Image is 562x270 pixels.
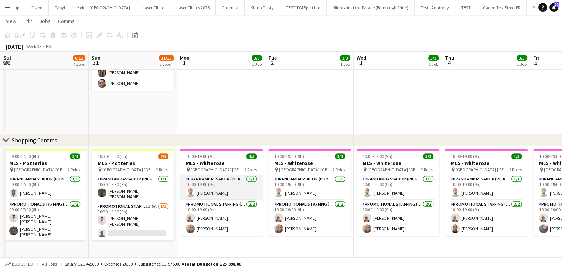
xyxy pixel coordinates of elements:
[179,58,190,67] span: 1
[428,55,439,61] span: 3/3
[180,175,263,200] app-card-role: Brand Ambassador (Pick up)1/110:00-19:00 (9h)[PERSON_NAME]
[70,153,80,159] span: 3/3
[517,55,527,61] span: 3/3
[423,153,433,159] span: 3/3
[268,200,351,236] app-card-role: Promotional Staffing (Brand Ambassadors)2/210:00-19:00 (9h)[PERSON_NAME][PERSON_NAME]
[73,61,85,67] div: 4 Jobs
[335,153,345,159] span: 3/3
[455,0,477,15] button: TEST
[509,167,522,172] span: 2 Roles
[55,16,78,26] a: Comms
[355,58,366,67] span: 3
[357,200,439,236] app-card-role: Promotional Staffing (Brand Ambassadors)2/210:00-19:00 (9h)[PERSON_NAME][PERSON_NAME]
[327,0,415,15] button: Midnight at the Palace (Edinburgh Pride)
[41,261,58,267] span: All jobs
[445,54,454,61] span: Thu
[3,200,86,240] app-card-role: Promotional Staffing (Brand Ambassadors)2/209:00-17:00 (8h)[PERSON_NAME] [PERSON_NAME][PERSON_NAM...
[533,54,539,61] span: Fri
[37,16,54,26] a: Jobs
[58,18,75,24] span: Comms
[429,61,438,67] div: 1 Job
[92,160,174,166] h3: MES - Potteries
[252,61,262,67] div: 1 Job
[2,58,11,67] span: 30
[136,0,170,15] button: Laser Clinic
[517,61,527,67] div: 1 Job
[170,0,216,15] button: Laser Clinics 2025
[68,167,80,172] span: 2 Roles
[9,153,39,159] span: 09:00-17:00 (8h)
[252,55,262,61] span: 3/3
[180,149,263,236] app-job-card: 10:00-19:00 (9h)3/3MES - Whiterose [GEOGRAPHIC_DATA] [GEOGRAPHIC_DATA]2 RolesBrand Ambassador (Pi...
[191,167,244,172] span: [GEOGRAPHIC_DATA] [GEOGRAPHIC_DATA]
[357,149,439,236] app-job-card: 10:00-19:00 (9h)3/3MES - Whiterose [GEOGRAPHIC_DATA] [GEOGRAPHIC_DATA]2 RolesBrand Ambassador (Pi...
[180,160,263,166] h3: MES - Whiterose
[451,153,481,159] span: 10:00-19:00 (9h)
[3,160,86,166] h3: MES - Potteries
[12,136,57,144] div: Shopping Centres
[92,202,174,240] app-card-role: Promotional Staffing (Brand Ambassadors)2I5A1/210:30-16:30 (6h)[PERSON_NAME] [PERSON_NAME]
[268,160,351,166] h3: MES - Whiterose
[159,61,173,67] div: 5 Jobs
[268,54,277,61] span: Tue
[3,175,86,200] app-card-role: Brand Ambassador (Pick up)1/109:00-17:00 (8h)[PERSON_NAME]
[6,18,16,24] span: View
[12,261,33,267] span: Budgeted
[362,153,392,159] span: 10:00-19:00 (9h)
[340,55,350,61] span: 3/3
[3,16,19,26] a: View
[25,0,49,15] button: Fision
[244,167,257,172] span: 2 Roles
[245,0,280,15] button: Kinda Dusty
[4,260,34,268] button: Budgeted
[554,2,559,7] span: 29
[92,55,174,91] app-card-role: Promotional Staffing (Brand Ambassadors)2/210:00-14:00 (4h)[PERSON_NAME][PERSON_NAME]
[340,61,350,67] div: 1 Job
[91,58,101,67] span: 31
[445,149,528,236] app-job-card: 10:00-19:00 (9h)3/3MES - Whiterose [GEOGRAPHIC_DATA] [GEOGRAPHIC_DATA]2 RolesBrand Ambassador (Pi...
[445,175,528,200] app-card-role: Brand Ambassador (Pick up)1/110:00-19:00 (9h)[PERSON_NAME]
[274,153,304,159] span: 10:00-19:00 (9h)
[21,16,35,26] a: Edit
[158,153,168,159] span: 2/3
[71,0,136,15] button: Koko - [GEOGRAPHIC_DATA]
[357,160,439,166] h3: MES - Whiterose
[268,149,351,236] app-job-card: 10:00-19:00 (9h)3/3MES - Whiterose [GEOGRAPHIC_DATA] [GEOGRAPHIC_DATA]2 RolesBrand Ambassador (Pi...
[6,43,23,50] div: [DATE]
[216,0,245,15] button: Guerrilla
[267,58,277,67] span: 2
[159,55,174,61] span: 11/15
[102,167,156,172] span: [GEOGRAPHIC_DATA] [GEOGRAPHIC_DATA]
[40,18,51,24] span: Jobs
[156,167,168,172] span: 2 Roles
[24,44,43,49] span: Week 35
[549,3,558,12] a: 29
[98,153,127,159] span: 10:30-16:30 (6h)
[445,200,528,236] app-card-role: Promotional Staffing (Brand Ambassadors)2/210:00-19:00 (9h)[PERSON_NAME][PERSON_NAME]
[246,153,257,159] span: 3/3
[180,200,263,236] app-card-role: Promotional Staffing (Brand Ambassadors)2/210:00-19:00 (9h)[PERSON_NAME][PERSON_NAME]
[444,58,454,67] span: 4
[24,18,32,24] span: Edit
[268,175,351,200] app-card-role: Brand Ambassador (Pick up)1/110:00-19:00 (9h)[PERSON_NAME]
[477,0,527,15] button: Caden Test StreetPR
[532,58,539,67] span: 5
[14,167,68,172] span: [GEOGRAPHIC_DATA] [GEOGRAPHIC_DATA]
[184,261,241,267] span: Total Budgeted £25 398.00
[367,167,421,172] span: [GEOGRAPHIC_DATA] [GEOGRAPHIC_DATA]
[3,54,11,61] span: Sat
[456,167,509,172] span: [GEOGRAPHIC_DATA] [GEOGRAPHIC_DATA]
[333,167,345,172] span: 2 Roles
[357,54,366,61] span: Wed
[415,0,455,15] button: Test - Anatomy
[49,0,71,15] button: Fabyl
[92,149,174,240] app-job-card: 10:30-16:30 (6h)2/3MES - Potteries [GEOGRAPHIC_DATA] [GEOGRAPHIC_DATA]2 RolesBrand Ambassador (Pi...
[511,153,522,159] span: 3/3
[92,175,174,202] app-card-role: Brand Ambassador (Pick up)1/110:30-16:30 (6h)[PERSON_NAME] [PERSON_NAME]
[65,261,241,267] div: Salary £21 423.00 + Expenses £0.00 + Subsistence £3 975.00 =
